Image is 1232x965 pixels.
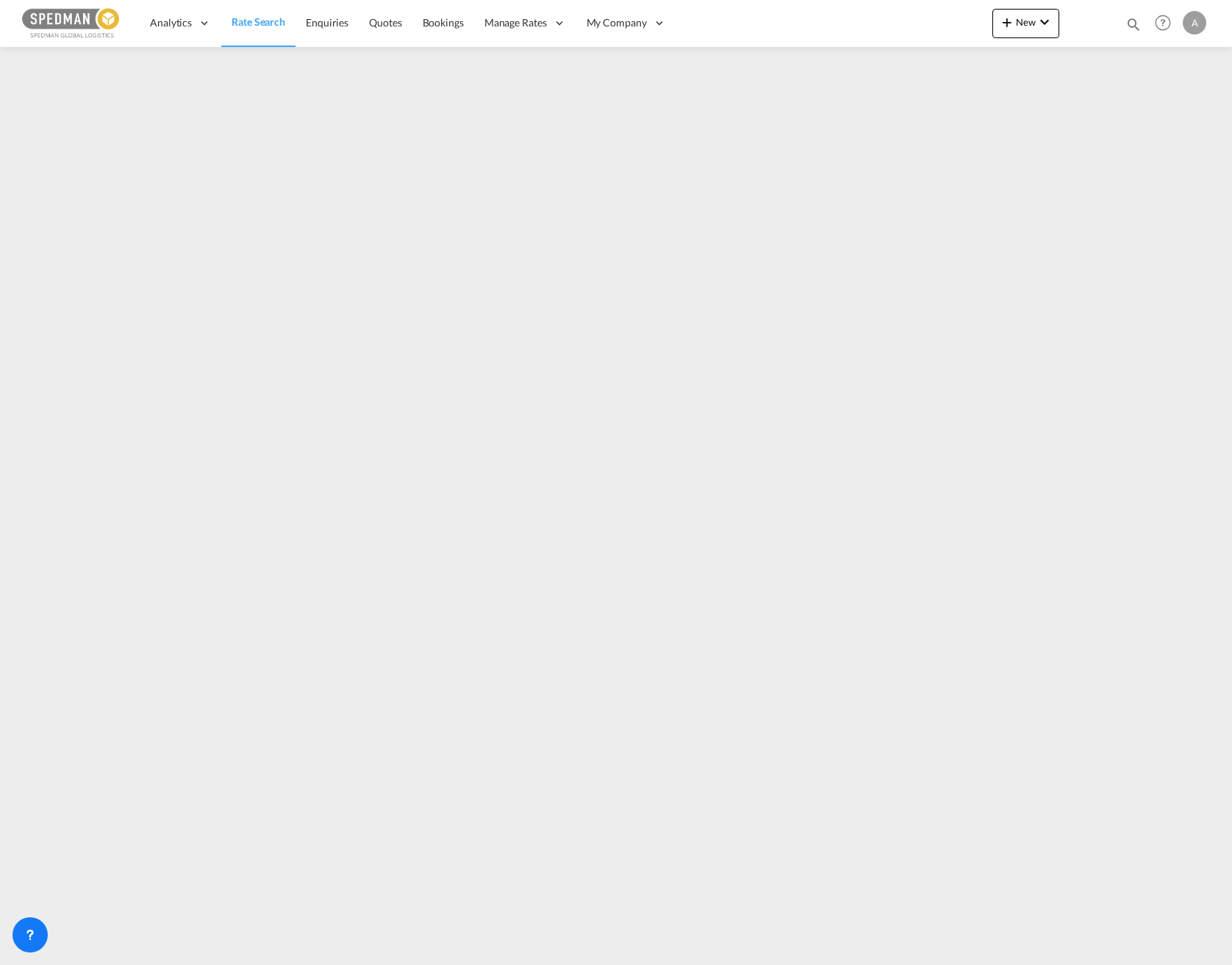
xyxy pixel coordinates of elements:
[232,15,285,28] span: Rate Search
[22,7,121,40] img: c12ca350ff1b11efb6b291369744d907.png
[1036,13,1053,31] md-icon: icon-chevron-down
[150,15,192,30] span: Analytics
[1125,16,1142,32] md-icon: icon-magnify
[998,13,1016,31] md-icon: icon-plus 400-fg
[1183,11,1206,35] div: A
[998,16,1053,28] span: New
[1125,16,1142,38] div: icon-magnify
[369,16,401,29] span: Quotes
[992,9,1059,38] button: icon-plus 400-fgNewicon-chevron-down
[306,16,348,29] span: Enquiries
[1150,10,1175,35] span: Help
[1150,10,1183,37] div: Help
[587,15,647,30] span: My Company
[484,15,547,30] span: Manage Rates
[423,16,464,29] span: Bookings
